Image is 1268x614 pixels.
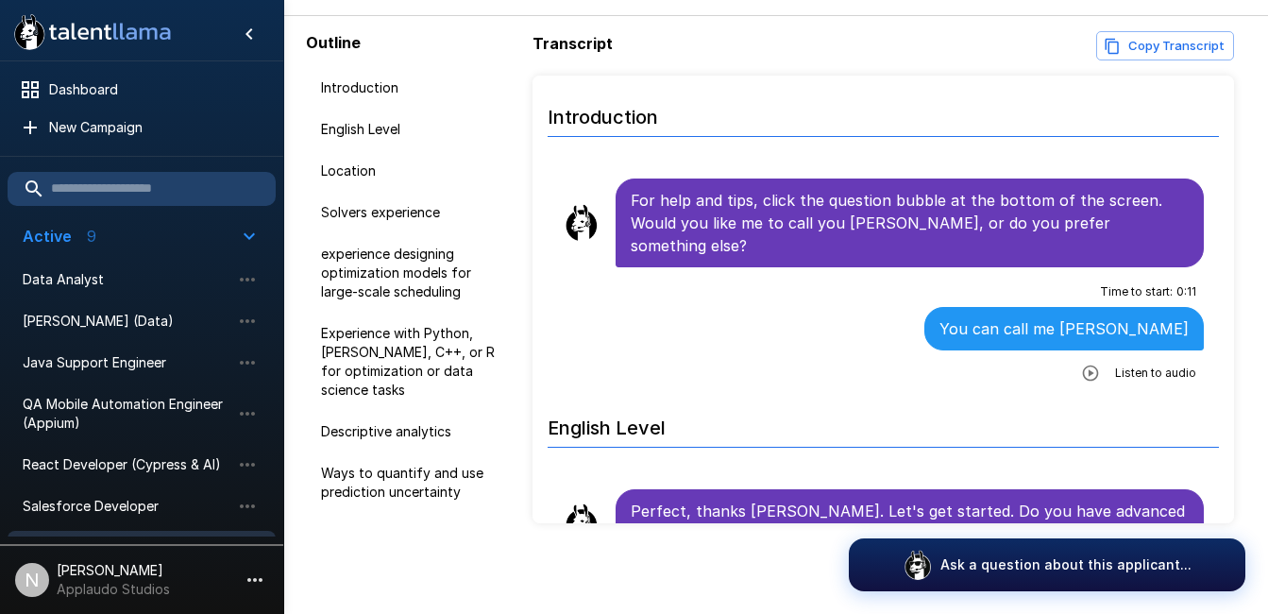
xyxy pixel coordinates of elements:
span: experience designing optimization models for large-scale scheduling [321,245,510,301]
span: Location [321,162,510,180]
button: Ask a question about this applicant... [849,538,1245,591]
b: Transcript [533,34,613,53]
p: Perfect, thanks [PERSON_NAME]. Let's get started. Do you have advanced English level? [631,500,1189,545]
img: llama_clean.png [563,503,600,541]
span: Solvers experience [321,203,510,222]
div: Experience with Python, [PERSON_NAME], C++, or R for optimization or data science tasks [306,316,525,407]
span: Time to start : [1100,282,1173,301]
div: Descriptive analytics [306,415,525,449]
img: llama_clean.png [563,204,600,242]
h6: English Level [548,398,1219,448]
div: Difference between classification and regressio [306,517,525,570]
p: Ask a question about this applicant... [940,555,1192,574]
img: logo_glasses@2x.png [903,550,933,580]
span: 0 : 11 [1176,282,1196,301]
p: For help and tips, click the question bubble at the bottom of the screen. Would you like me to ca... [631,189,1189,257]
h6: Introduction [548,87,1219,137]
div: English Level [306,112,525,146]
span: Ways to quantify and use prediction uncertainty [321,464,510,502]
p: You can call me [PERSON_NAME] [939,317,1189,340]
button: Copy transcript [1096,31,1234,60]
div: Ways to quantify and use prediction uncertainty [306,456,525,509]
span: Listen to audio [1115,364,1196,383]
div: Solvers experience [306,196,525,230]
div: Introduction [306,71,525,105]
span: English Level [321,120,510,139]
div: experience designing optimization models for large-scale scheduling [306,237,525,309]
b: Outline [306,33,361,52]
span: Experience with Python, [PERSON_NAME], C++, or R for optimization or data science tasks [321,324,510,400]
span: Introduction [321,78,510,97]
div: Location [306,154,525,188]
span: Descriptive analytics [321,422,510,441]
